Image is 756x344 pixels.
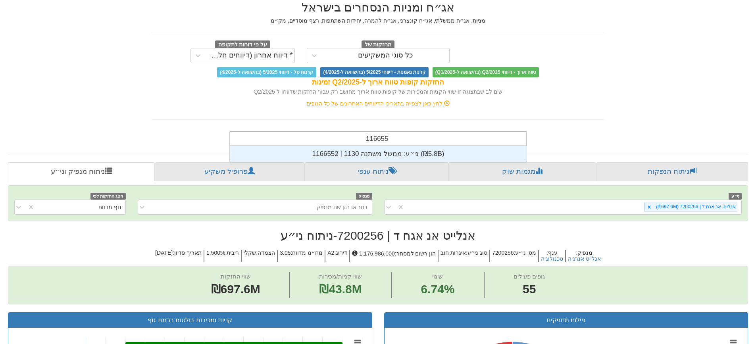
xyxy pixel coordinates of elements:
[217,67,316,77] span: קרנות סל - דיווחי 5/2025 (בהשוואה ל-4/2025)
[358,52,413,60] div: כל סוגי המשקיעים
[349,250,438,262] h5: הון רשום למסחר : 1,176,986,000
[221,273,251,280] span: שווי החזקות
[152,77,604,88] div: החזקות קופות טווח ארוך ל-Q2/2025 זמינות
[230,146,527,162] div: grid
[146,100,610,108] div: לחץ כאן לצפייה בתאריכי הדיווחים האחרונים של כל הגופים
[152,18,604,24] h5: מניות, אג״ח ממשלתי, אג״ח קונצרני, אג״ח להמרה, יחידות השתתפות, רצף מוסדיים, מק״מ
[98,203,121,211] div: גוף מדווח
[8,229,748,242] h2: אנלייט אנ אגח ד | 7200256 - ניתוח ני״ע
[538,250,565,262] h5: ענף :
[152,1,604,14] h2: אג״ח ומניות הנסחרים בישראל
[391,317,742,324] h3: פילוח מחזיקים
[320,67,428,77] span: קרנות נאמנות - דיווחי 5/2025 (בהשוואה ל-4/2025)
[8,162,155,181] a: ניתוח מנפיק וני״ע
[514,273,545,280] span: גופים פעילים
[155,162,304,181] a: פרופיל משקיע
[568,256,601,262] button: אנלייט אנרגיה
[277,250,325,262] h5: מח״מ מדווח : 3.05
[319,283,362,296] span: ₪43.8M
[541,256,563,262] button: טכנולוגיה
[729,193,742,200] span: ני״ע
[204,250,241,262] h5: ריבית : 1.500%
[654,202,737,211] div: אנלייט אנ אגח ד | 7200256 (₪697.6M)
[230,146,527,162] div: ני״ע: ‏ממשל משתנה 1130 | 1166552 ‎(₪5.8B)‎
[215,40,270,49] span: על פי דוחות לתקופה
[317,203,368,211] div: בחר או הזן שם מנפיק
[14,317,366,324] h3: קניות ומכירות בולטות ברמת גוף
[596,162,748,181] a: ניתוח הנפקות
[319,273,362,280] span: שווי קניות/מכירות
[304,162,448,181] a: ניתוח ענפי
[241,250,277,262] h5: הצמדה : שקלי
[438,250,489,262] h5: סוג ני״ע : איגרות חוב
[489,250,538,262] h5: מס' ני״ע : 7200256
[448,162,596,181] a: מגמות שוק
[325,250,349,262] h5: דירוג : A2
[153,250,204,262] h5: תאריך פדיון : [DATE]
[433,67,539,77] span: טווח ארוך - דיווחי Q2/2025 (בהשוואה ל-Q1/2025)
[207,52,293,60] div: * דיווח אחרון (דיווחים חלקיים)
[90,193,125,200] span: הצג החזקות לפי
[356,193,372,200] span: מנפיק
[514,281,545,298] span: 55
[152,88,604,96] div: שים לב שבתצוגה זו שווי הקניות והמכירות של קופות טווח ארוך מחושב רק עבור החזקות שדווחו ל Q2/2025
[362,40,395,49] span: החזקות של
[211,283,260,296] span: ₪697.6M
[421,281,454,298] span: 6.74%
[565,250,603,262] h5: מנפיק :
[432,273,443,280] span: שינוי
